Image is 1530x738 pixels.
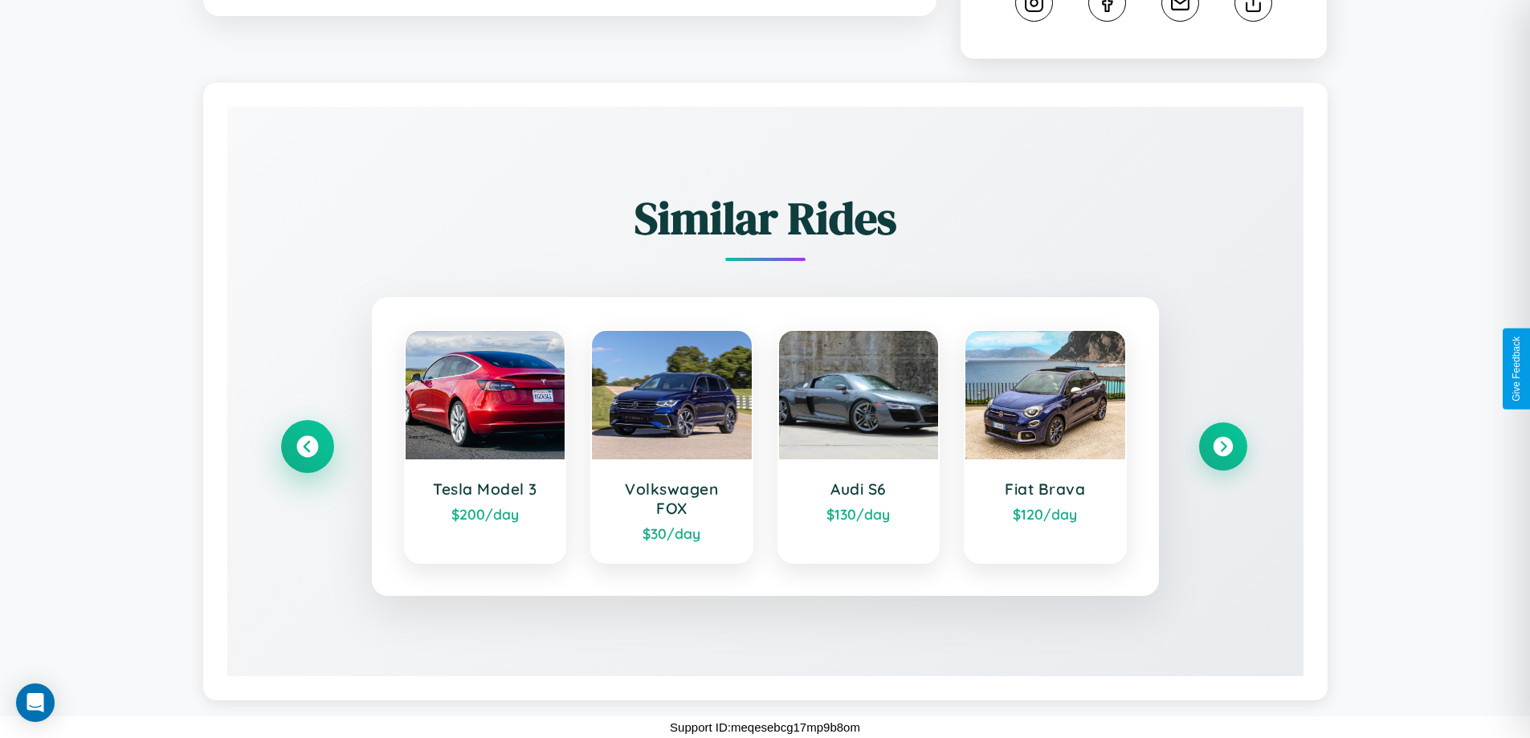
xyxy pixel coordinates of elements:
[795,479,923,499] h3: Audi S6
[608,524,736,542] div: $ 30 /day
[777,329,940,564] a: Audi S6$130/day
[422,479,549,499] h3: Tesla Model 3
[16,683,55,722] div: Open Intercom Messenger
[795,505,923,523] div: $ 130 /day
[422,505,549,523] div: $ 200 /day
[981,479,1109,499] h3: Fiat Brava
[404,329,567,564] a: Tesla Model 3$200/day
[590,329,753,564] a: Volkswagen FOX$30/day
[608,479,736,518] h3: Volkswagen FOX
[284,187,1247,249] h2: Similar Rides
[981,505,1109,523] div: $ 120 /day
[1511,336,1522,402] div: Give Feedback
[670,716,860,738] p: Support ID: meqesebcg17mp9b8om
[964,329,1127,564] a: Fiat Brava$120/day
